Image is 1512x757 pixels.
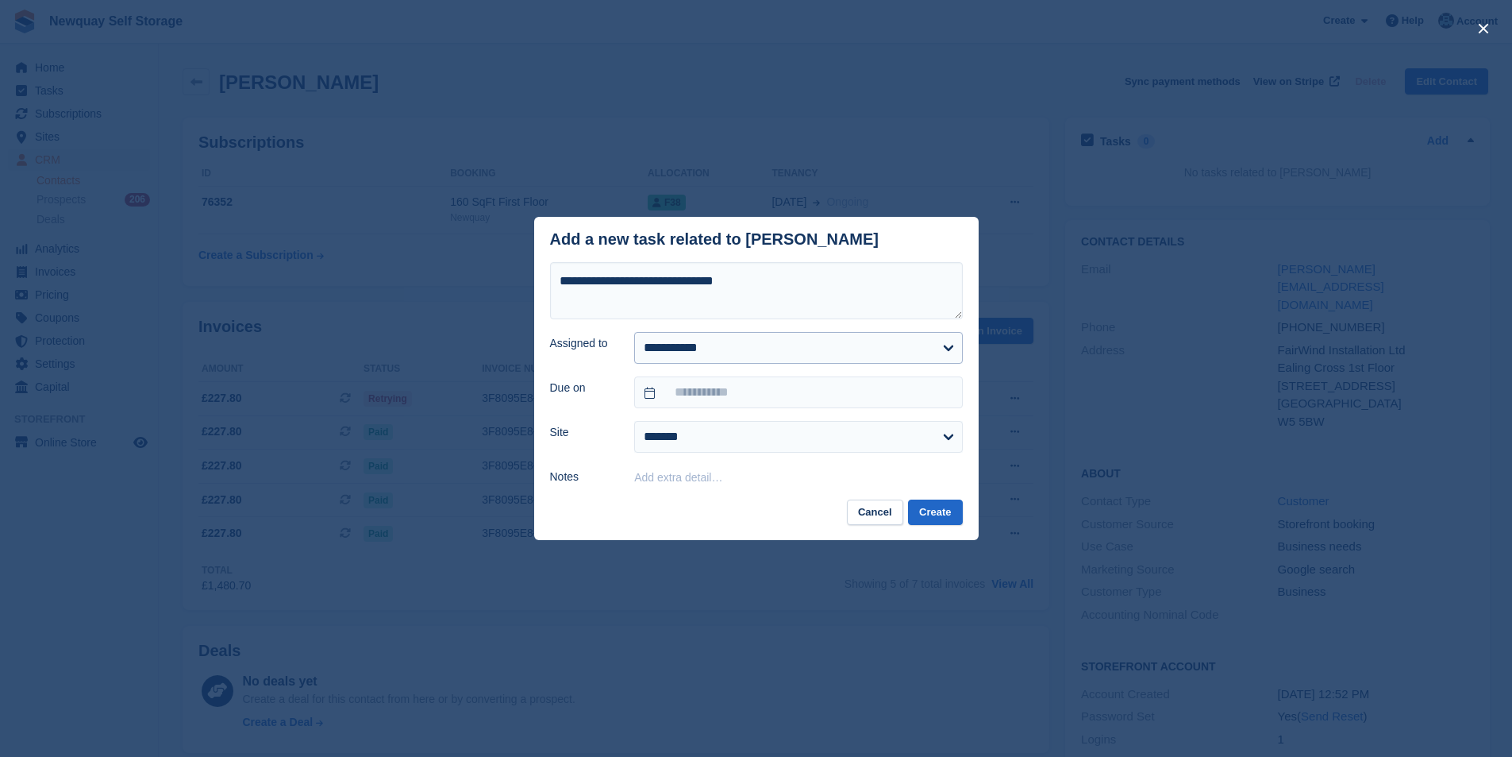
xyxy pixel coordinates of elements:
label: Notes [550,469,616,485]
button: Add extra detail… [634,471,722,484]
button: close [1471,16,1496,41]
label: Assigned to [550,335,616,352]
button: Cancel [847,500,903,526]
label: Due on [550,380,616,396]
button: Create [908,500,962,526]
label: Site [550,424,616,441]
div: Add a new task related to [PERSON_NAME] [550,230,879,249]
